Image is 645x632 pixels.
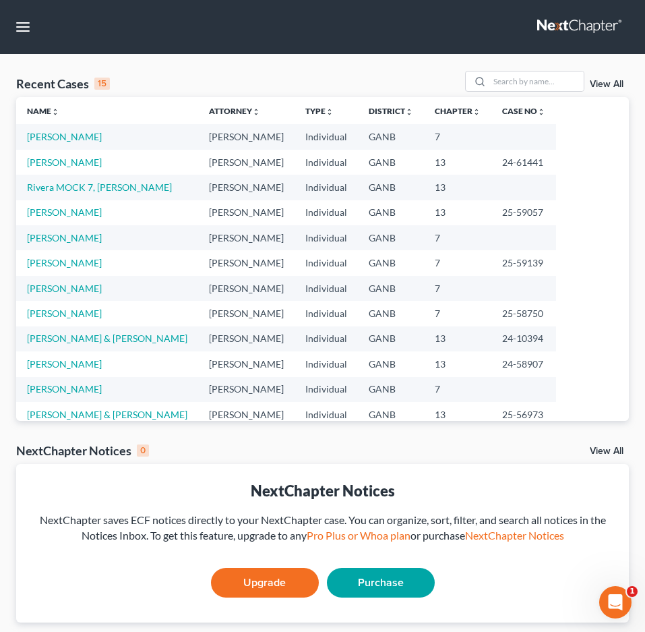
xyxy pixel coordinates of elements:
td: [PERSON_NAME] [198,200,295,225]
i: unfold_more [472,108,481,116]
td: 7 [424,301,491,326]
div: 15 [94,78,110,90]
a: [PERSON_NAME] [27,308,102,319]
td: 13 [424,175,491,200]
a: Case Nounfold_more [502,106,545,116]
td: [PERSON_NAME] [198,276,295,301]
i: unfold_more [537,108,545,116]
td: GANB [358,200,424,225]
a: View All [590,447,623,456]
td: Individual [295,326,358,351]
td: 7 [424,377,491,402]
a: [PERSON_NAME] [27,206,102,218]
div: NextChapter Notices [16,442,149,459]
i: unfold_more [252,108,260,116]
td: [PERSON_NAME] [198,402,295,427]
a: [PERSON_NAME] [27,358,102,370]
td: [PERSON_NAME] [198,301,295,326]
td: Individual [295,377,358,402]
td: Individual [295,301,358,326]
a: Purchase [327,568,435,598]
a: [PERSON_NAME] & [PERSON_NAME] [27,333,187,344]
div: NextChapter saves ECF notices directly to your NextChapter case. You can organize, sort, filter, ... [27,513,618,544]
a: [PERSON_NAME] [27,232,102,243]
i: unfold_more [51,108,59,116]
span: 1 [627,586,638,597]
a: View All [590,80,623,89]
td: 25-56973 [491,402,556,427]
td: [PERSON_NAME] [198,351,295,376]
td: GANB [358,326,424,351]
td: GANB [358,377,424,402]
td: 24-61441 [491,150,556,175]
i: unfold_more [405,108,413,116]
td: 25-58750 [491,301,556,326]
div: NextChapter Notices [27,480,618,501]
td: GANB [358,301,424,326]
td: 13 [424,402,491,427]
td: GANB [358,250,424,275]
td: Individual [295,150,358,175]
iframe: Intercom live chat [599,586,632,619]
td: [PERSON_NAME] [198,225,295,250]
td: GANB [358,276,424,301]
td: [PERSON_NAME] [198,175,295,200]
td: GANB [358,124,424,149]
a: [PERSON_NAME] [27,156,102,168]
a: [PERSON_NAME] [27,383,102,395]
td: Individual [295,402,358,427]
td: [PERSON_NAME] [198,326,295,351]
a: Districtunfold_more [369,106,413,116]
td: 13 [424,150,491,175]
div: 0 [137,444,149,457]
td: Individual [295,124,358,149]
td: 13 [424,351,491,376]
a: Rivera MOCK 7, [PERSON_NAME] [27,181,172,193]
td: GANB [358,225,424,250]
td: Individual [295,351,358,376]
a: Upgrade [211,568,319,598]
a: [PERSON_NAME] [27,283,102,294]
div: Recent Cases [16,76,110,92]
a: Pro Plus or Whoa plan [307,529,410,542]
td: 13 [424,326,491,351]
a: [PERSON_NAME] [27,131,102,142]
a: Chapterunfold_more [435,106,481,116]
td: [PERSON_NAME] [198,250,295,275]
td: GANB [358,175,424,200]
td: Individual [295,225,358,250]
i: unfold_more [326,108,334,116]
td: GANB [358,150,424,175]
td: GANB [358,351,424,376]
td: [PERSON_NAME] [198,124,295,149]
td: 13 [424,200,491,225]
td: 7 [424,276,491,301]
td: Individual [295,175,358,200]
td: 25-59139 [491,250,556,275]
td: 7 [424,225,491,250]
a: [PERSON_NAME] [27,257,102,268]
a: Attorneyunfold_more [209,106,260,116]
td: 7 [424,250,491,275]
td: Individual [295,276,358,301]
td: [PERSON_NAME] [198,377,295,402]
td: GANB [358,402,424,427]
td: 24-10394 [491,326,556,351]
a: [PERSON_NAME] & [PERSON_NAME] [27,409,187,420]
td: 25-59057 [491,200,556,225]
input: Search by name... [489,71,584,91]
td: [PERSON_NAME] [198,150,295,175]
a: Nameunfold_more [27,106,59,116]
td: Individual [295,250,358,275]
td: Individual [295,200,358,225]
td: 7 [424,124,491,149]
a: Typeunfold_more [305,106,334,116]
td: 24-58907 [491,351,556,376]
a: NextChapter Notices [465,529,564,542]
